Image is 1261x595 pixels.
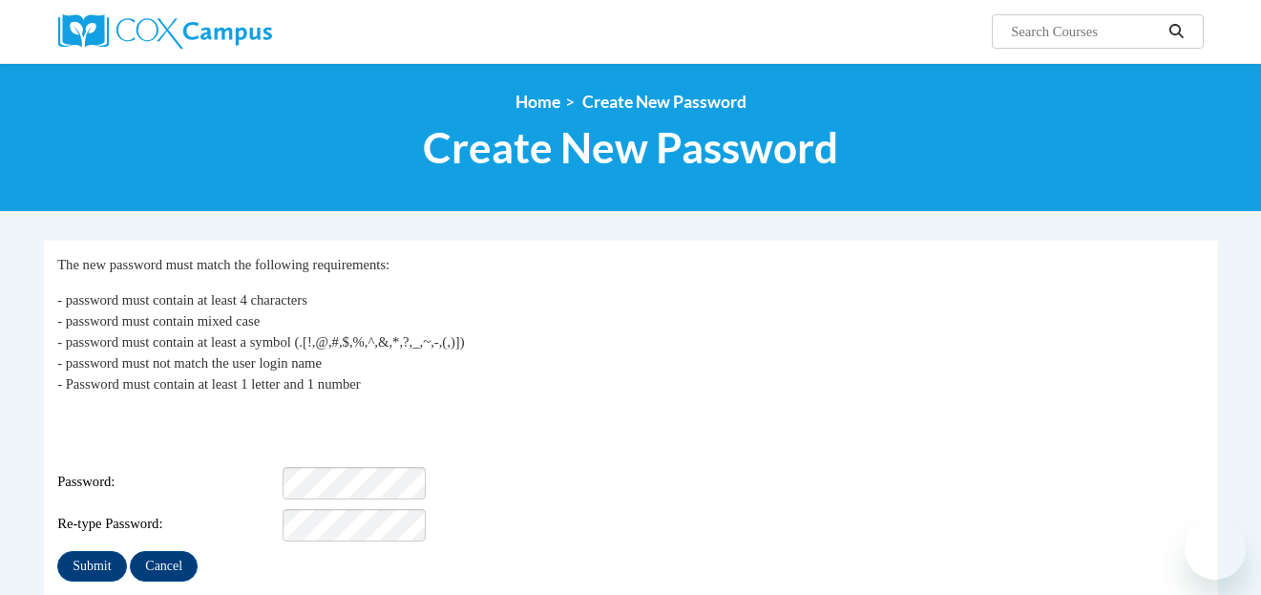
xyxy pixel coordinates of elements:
span: Re-type Password: [57,515,279,536]
span: - password must contain at least 4 characters - password must contain mixed case - password must ... [57,292,464,392]
span: Password: [57,473,279,494]
a: Cox Campus [58,14,421,49]
iframe: Button to launch messaging window [1185,519,1246,580]
a: Home [515,92,560,112]
span: Create New Password [582,92,746,112]
input: Submit [57,551,126,582]
img: Cox Campus [58,14,272,49]
button: Search [1162,20,1190,43]
input: Cancel [130,551,198,582]
span: The new password must match the following requirements: [57,257,389,272]
input: Search Courses [1009,20,1162,43]
span: Create New Password [423,122,838,173]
